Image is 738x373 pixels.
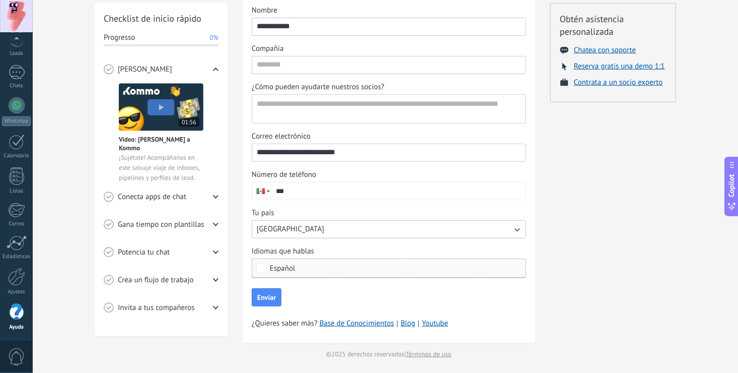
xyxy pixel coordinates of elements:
[422,319,448,328] a: Youtube
[2,83,31,89] div: Chats
[2,116,31,126] div: WhatsApp
[2,289,31,295] div: Ajustes
[118,65,172,75] span: [PERSON_NAME]
[320,319,394,329] a: Base de Conocimientos
[326,349,452,359] span: © 2025 derechos reservados |
[270,265,296,272] span: Español
[252,132,311,142] span: Correo electrónico
[252,144,526,160] input: Correo electrónico
[252,18,526,34] input: Nombre
[252,182,271,200] div: Mexico: + 52
[252,6,277,16] span: Nombre
[2,324,31,331] div: Ayuda
[104,12,218,25] h2: Checklist de inicio rápido
[210,33,218,43] span: 0%
[560,13,667,38] h2: Obtén asistencia personalizada
[2,50,31,57] div: Leads
[118,247,170,258] span: Potencia tu chat
[2,221,31,227] div: Correo
[104,33,135,43] span: Progresso
[119,83,203,131] img: Meet video
[252,82,385,92] span: ¿Cómo pueden ayudarte nuestros socios?
[406,350,452,358] a: Términos de uso
[257,224,324,234] span: [GEOGRAPHIC_DATA]
[252,44,283,54] span: Compañía
[118,220,204,230] span: Gana tiempo con plantillas
[119,135,203,152] span: Vídeo: [PERSON_NAME] a Kommo
[727,174,737,198] span: Copilot
[252,319,448,329] span: ¿Quieres saber más?
[252,288,281,306] button: Enviar
[2,188,31,195] div: Listas
[118,303,195,313] span: Invita a tus compañeros
[574,45,636,55] button: Chatea con soporte
[252,170,316,180] span: Número de teléfono
[2,153,31,159] div: Calendario
[574,61,665,71] button: Reserva gratis una demo 1:1
[252,95,524,123] textarea: ¿Cómo pueden ayudarte nuestros socios?
[401,319,415,329] a: Blog
[2,254,31,260] div: Estadísticas
[574,78,663,87] button: Contrata a un socio experto
[252,246,314,257] span: Idiomas que hablas
[119,153,203,183] span: ¡Sujétate! Acompáñanos en este salvaje viaje de inboxes, pipelines y perfiles de lead.
[118,275,194,285] span: Crea un flujo de trabajo
[252,56,526,73] input: Compañía
[271,182,526,200] input: Número de teléfono
[118,192,186,202] span: Conecta apps de chat
[252,220,526,238] button: Tu país
[257,294,276,301] span: Enviar
[252,208,274,218] span: Tu país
